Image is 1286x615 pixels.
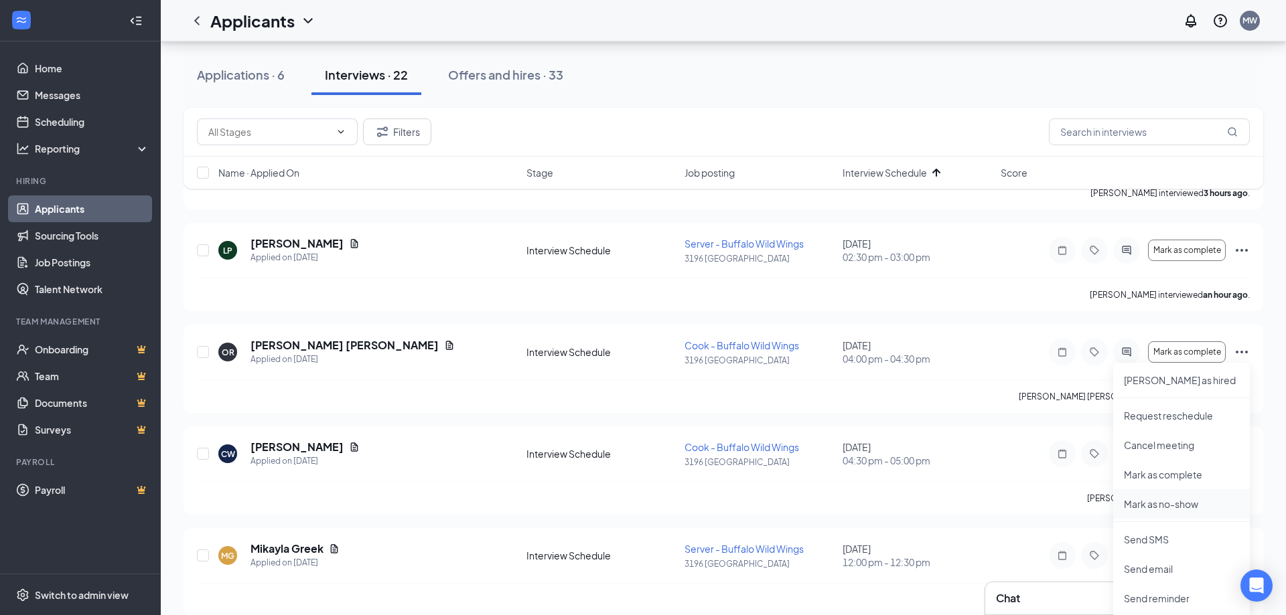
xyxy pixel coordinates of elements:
button: Mark as complete [1148,341,1226,363]
h3: Chat [996,591,1020,606]
svg: Document [349,238,360,249]
div: Open Intercom Messenger [1240,569,1273,602]
svg: Tag [1086,347,1102,357]
a: DocumentsCrown [35,389,149,416]
svg: Ellipses [1234,242,1250,258]
div: Hiring [16,175,147,187]
span: Job posting [685,166,735,179]
svg: QuestionInfo [1212,13,1228,29]
div: LP [223,245,232,256]
div: Reporting [35,142,150,155]
p: 3196 [GEOGRAPHIC_DATA] [685,456,835,468]
a: Talent Network [35,276,149,302]
svg: Ellipses [1234,344,1250,360]
span: Cook - Buffalo Wild Wings [685,339,799,351]
svg: Tag [1086,448,1102,459]
svg: Note [1054,245,1070,256]
div: Applied on [DATE] [251,251,360,264]
a: PayrollCrown [35,476,149,503]
span: Server - Buffalo Wild Wings [685,238,804,250]
h5: [PERSON_NAME] [PERSON_NAME] [251,338,439,353]
a: SurveysCrown [35,416,149,443]
svg: Document [444,340,455,351]
div: Interviews · 22 [325,66,408,83]
div: Interview Schedule [526,447,676,460]
h5: [PERSON_NAME] [251,236,344,251]
a: TeamCrown [35,363,149,389]
span: Interview Schedule [843,166,927,179]
div: CW [221,448,235,460]
svg: Document [349,442,360,452]
svg: MagnifyingGlass [1227,126,1238,137]
p: [PERSON_NAME] for WOTC. [1087,493,1250,504]
h5: Mikayla Greek [251,541,324,556]
svg: Settings [16,588,29,602]
svg: Tag [1086,550,1102,561]
svg: Note [1054,550,1070,561]
div: Interview Schedule [526,549,676,562]
div: MW [1242,15,1257,26]
a: Sourcing Tools [35,222,149,249]
p: [PERSON_NAME] interviewed . [1090,289,1250,300]
input: Search in interviews [1049,118,1250,145]
span: Cook - Buffalo Wild Wings [685,441,799,453]
svg: ChevronDown [336,126,346,137]
span: 02:30 pm - 03:00 pm [843,250,993,264]
button: Filter Filters [363,118,431,145]
svg: Note [1054,448,1070,459]
span: Mark as complete [1153,347,1221,357]
svg: Analysis [16,142,29,155]
span: 12:00 pm - 12:30 pm [843,555,993,569]
div: Applied on [DATE] [251,454,360,468]
div: Interview Schedule [526,244,676,257]
svg: Document [329,543,340,554]
span: Score [1001,166,1027,179]
span: Mark as complete [1153,246,1221,255]
svg: ChevronDown [300,13,316,29]
b: an hour ago [1203,290,1248,300]
div: MG [221,550,234,561]
svg: Note [1054,347,1070,357]
p: 3196 [GEOGRAPHIC_DATA] [685,253,835,264]
svg: Tag [1086,245,1102,256]
svg: Filter [374,124,390,140]
p: [PERSON_NAME] [PERSON_NAME] for WOTC. [1019,391,1250,402]
input: All Stages [208,124,330,139]
div: Payroll [16,456,147,468]
a: Home [35,55,149,82]
span: Name · Applied On [218,166,299,179]
div: Applied on [DATE] [251,556,340,569]
div: [DATE] [843,339,993,365]
a: Messages [35,82,149,108]
svg: ActiveChat [1119,347,1135,357]
a: Job Postings [35,249,149,276]
svg: WorkstreamLogo [15,13,28,27]
div: OR [222,347,234,358]
div: [DATE] [843,237,993,264]
div: Switch to admin view [35,588,129,602]
svg: ChevronLeft [189,13,205,29]
svg: ActiveChat [1119,245,1135,256]
div: [DATE] [843,542,993,569]
div: Offers and hires · 33 [448,66,563,83]
h1: Applicants [210,9,295,32]
svg: Collapse [129,14,143,27]
span: Server - Buffalo Wild Wings [685,543,804,555]
div: Team Management [16,316,147,327]
svg: ArrowUp [928,165,944,181]
span: Stage [526,166,553,179]
span: 04:30 pm - 05:00 pm [843,454,993,467]
a: OnboardingCrown [35,336,149,363]
p: 3196 [GEOGRAPHIC_DATA] [685,558,835,569]
div: [DATE] [843,440,993,467]
span: 04:00 pm - 04:30 pm [843,352,993,365]
button: Mark as complete [1148,240,1226,261]
p: 3196 [GEOGRAPHIC_DATA] [685,355,835,366]
div: Interview Schedule [526,345,676,359]
div: Applied on [DATE] [251,353,455,366]
svg: Notifications [1183,13,1199,29]
a: Applicants [35,195,149,222]
h5: [PERSON_NAME] [251,440,344,454]
div: Applications · 6 [197,66,285,83]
